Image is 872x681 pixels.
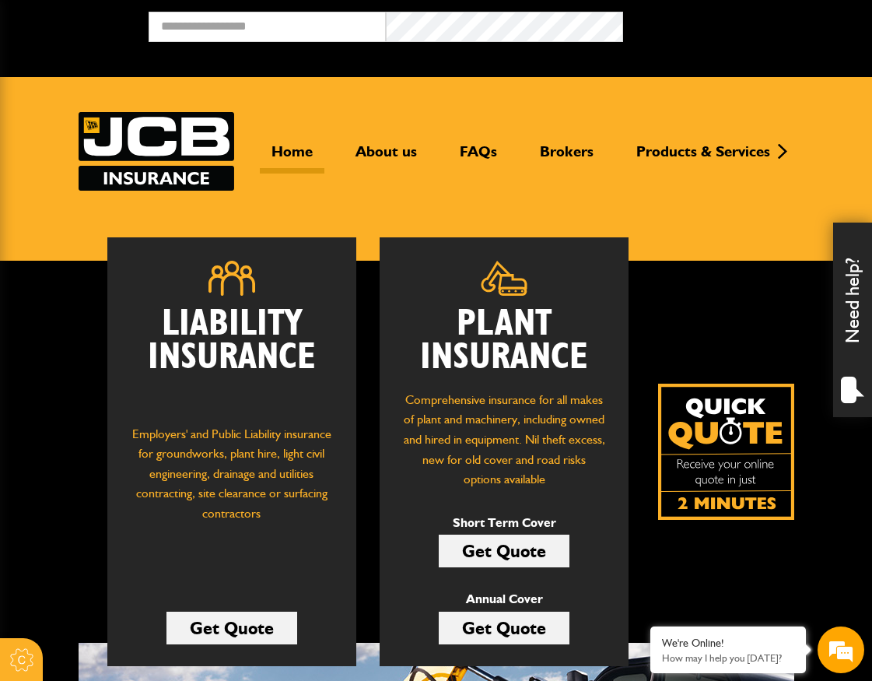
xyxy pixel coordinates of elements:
img: JCB Insurance Services logo [79,112,234,191]
a: Get Quote [439,612,569,644]
a: FAQs [448,142,509,174]
p: How may I help you today? [662,652,794,664]
a: About us [344,142,429,174]
p: Employers' and Public Liability insurance for groundworks, plant hire, light civil engineering, d... [131,424,333,558]
button: Broker Login [623,12,860,36]
h2: Liability Insurance [131,307,333,409]
p: Short Term Cover [439,513,569,533]
a: Brokers [528,142,605,174]
a: Get Quote [439,535,569,567]
a: Get Quote [166,612,297,644]
div: We're Online! [662,637,794,650]
a: Home [260,142,324,174]
a: JCB Insurance Services [79,112,234,191]
p: Comprehensive insurance for all makes of plant and machinery, including owned and hired in equipm... [403,390,605,490]
img: Quick Quote [658,384,794,520]
p: Annual Cover [439,589,569,609]
div: Need help? [833,223,872,417]
h2: Plant Insurance [403,307,605,374]
a: Get your insurance quote isn just 2-minutes [658,384,794,520]
a: Products & Services [625,142,782,174]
